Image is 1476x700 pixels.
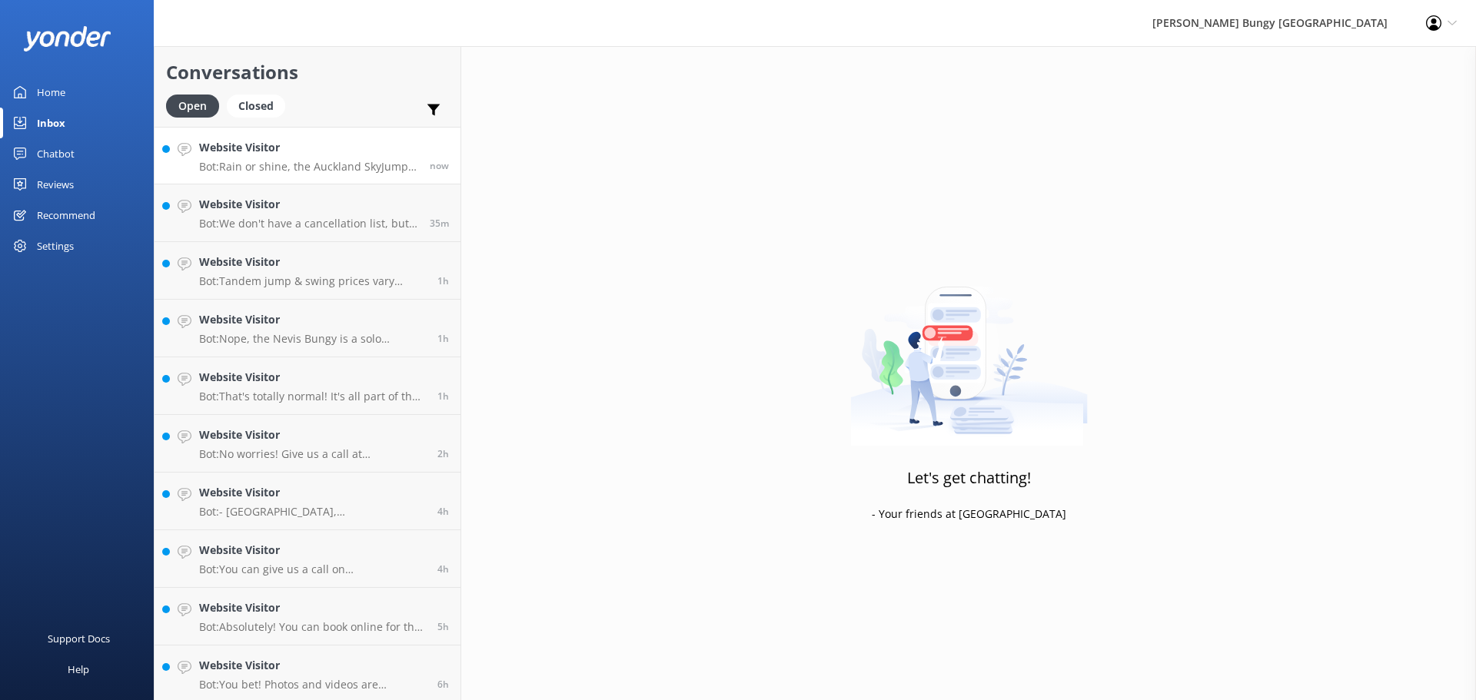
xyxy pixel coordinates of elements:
[199,274,426,288] p: Bot: Tandem jump & swing prices vary based on location, activity, and fare type, and are charged ...
[227,97,293,114] a: Closed
[199,390,426,403] p: Bot: That's totally normal! It's all part of the ride and what makes that post-jump buzz so epic....
[430,159,449,172] span: Oct 03 2025 09:09am (UTC +13:00) Pacific/Auckland
[37,231,74,261] div: Settings
[199,447,426,461] p: Bot: No worries! Give us a call at [PHONE_NUMBER] or [PHONE_NUMBER], or shoot an email to [EMAIL_...
[68,654,89,685] div: Help
[199,160,418,174] p: Bot: Rain or shine, the Auckland SkyJump is a go! We run our activities in most weather condition...
[199,562,426,576] p: Bot: You can give us a call on [PHONE_NUMBER] or [PHONE_NUMBER] to chat with a crew member. Our o...
[437,332,449,345] span: Oct 03 2025 08:01am (UTC +13:00) Pacific/Auckland
[199,678,426,692] p: Bot: You bet! Photos and videos are included with all our activities, except for the zipride, whi...
[155,473,460,530] a: Website VisitorBot:- [GEOGRAPHIC_DATA], [GEOGRAPHIC_DATA], and [GEOGRAPHIC_DATA] have plenty of f...
[199,254,426,270] h4: Website Visitor
[37,108,65,138] div: Inbox
[199,599,426,616] h4: Website Visitor
[199,426,426,443] h4: Website Visitor
[37,138,75,169] div: Chatbot
[155,300,460,357] a: Website VisitorBot:Nope, the Nevis Bungy is a solo adventure only. Tandem jumps aren't available ...
[199,657,426,674] h4: Website Visitor
[166,58,449,87] h2: Conversations
[437,562,449,576] span: Oct 03 2025 04:20am (UTC +13:00) Pacific/Auckland
[199,217,418,231] p: Bot: We don't have a cancellation list, but you can check out live availability for all our activ...
[199,484,426,501] h4: Website Visitor
[155,357,460,415] a: Website VisitorBot:That's totally normal! It's all part of the ride and what makes that post-jump...
[850,254,1088,446] img: artwork of a man stealing a conversation from at giant smartphone
[155,242,460,300] a: Website VisitorBot:Tandem jump & swing prices vary based on location, activity, and fare type, an...
[23,26,111,51] img: yonder-white-logo.png
[437,678,449,691] span: Oct 03 2025 02:14am (UTC +13:00) Pacific/Auckland
[37,77,65,108] div: Home
[48,623,110,654] div: Support Docs
[227,95,285,118] div: Closed
[155,588,460,645] a: Website VisitorBot:Absolutely! You can book online for the same day, just make sure to do it at l...
[437,505,449,518] span: Oct 03 2025 04:23am (UTC +13:00) Pacific/Auckland
[155,415,460,473] a: Website VisitorBot:No worries! Give us a call at [PHONE_NUMBER] or [PHONE_NUMBER], or shoot an em...
[155,184,460,242] a: Website VisitorBot:We don't have a cancellation list, but you can check out live availability for...
[199,196,418,213] h4: Website Visitor
[166,95,219,118] div: Open
[155,530,460,588] a: Website VisitorBot:You can give us a call on [PHONE_NUMBER] or [PHONE_NUMBER] to chat with a crew...
[37,200,95,231] div: Recommend
[199,620,426,634] p: Bot: Absolutely! You can book online for the same day, just make sure to do it at least an hour b...
[437,274,449,287] span: Oct 03 2025 08:04am (UTC +13:00) Pacific/Auckland
[199,311,426,328] h4: Website Visitor
[155,127,460,184] a: Website VisitorBot:Rain or shine, the Auckland SkyJump is a go! We run our activities in most wea...
[437,620,449,633] span: Oct 03 2025 03:15am (UTC +13:00) Pacific/Auckland
[199,332,426,346] p: Bot: Nope, the Nevis Bungy is a solo adventure only. Tandem jumps aren't available there, but you...
[199,369,426,386] h4: Website Visitor
[437,390,449,403] span: Oct 03 2025 08:00am (UTC +13:00) Pacific/Auckland
[907,466,1031,490] h3: Let's get chatting!
[199,542,426,559] h4: Website Visitor
[166,97,227,114] a: Open
[872,506,1066,523] p: - Your friends at [GEOGRAPHIC_DATA]
[199,505,426,519] p: Bot: - [GEOGRAPHIC_DATA], [GEOGRAPHIC_DATA], and [GEOGRAPHIC_DATA] have plenty of free parking. -...
[199,139,418,156] h4: Website Visitor
[437,447,449,460] span: Oct 03 2025 07:01am (UTC +13:00) Pacific/Auckland
[37,169,74,200] div: Reviews
[430,217,449,230] span: Oct 03 2025 08:34am (UTC +13:00) Pacific/Auckland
